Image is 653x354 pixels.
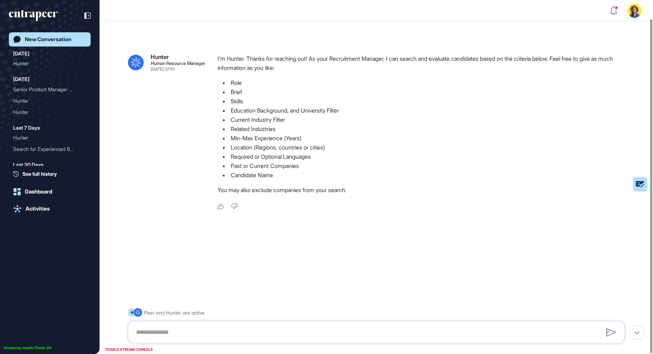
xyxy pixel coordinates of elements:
[13,132,81,143] div: Hunter
[13,132,86,143] div: Hunter
[13,58,86,69] div: Hunter
[22,170,57,178] span: See full history
[218,87,630,97] li: Brief
[151,61,205,66] div: Human Resource Manager
[151,67,175,71] div: [DATE] 07:51
[218,78,630,87] li: Role
[13,95,86,107] div: Hunter
[218,124,630,134] li: Related Industries
[13,84,81,95] div: Senior Product Manager Jo...
[26,206,50,212] div: Activities
[13,58,81,69] div: Hunter
[13,143,86,155] div: Search for Experienced Business Intelligence Manager for MEA Region
[25,189,52,195] div: Dashboard
[13,124,40,132] div: Last 7 Days
[13,107,81,118] div: Hunter
[9,202,91,216] a: Activities
[218,161,630,170] li: Past or Current Companies
[218,106,630,115] li: Education Background, and University Filter
[627,4,642,18] img: user-avatar
[218,170,630,180] li: Candidate Name
[151,54,169,60] div: Hunter
[13,95,81,107] div: Hunter
[13,143,81,155] div: Search for Experienced Bu...
[13,49,30,58] div: [DATE]
[218,143,630,152] li: Location (Regions, countries or cities)
[13,107,86,118] div: Hunter
[9,10,58,21] div: entrapeer-logo
[218,115,630,124] li: Current Industry Filter
[144,308,205,317] div: Peer and Hunter are active
[218,97,630,106] li: Skills
[9,185,91,199] a: Dashboard
[218,134,630,143] li: Min-Max Experience (Years)
[13,160,43,169] div: Last 30 Days
[218,152,630,161] li: Required or Optional Languages
[9,32,91,47] a: New Conversation
[25,36,71,43] div: New Conversation
[103,345,155,354] div: TOGGLE STREAM CONSOLE
[13,84,86,95] div: Senior Product Manager Job Posting for Softtech
[13,170,91,178] a: See full history
[218,185,630,195] p: You may also exclude companies from your search.
[13,75,30,83] div: [DATE]
[218,54,630,72] p: I'm Hunter. Thanks for reaching out! As your Recruitment Manager, I can search and evaluate candi...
